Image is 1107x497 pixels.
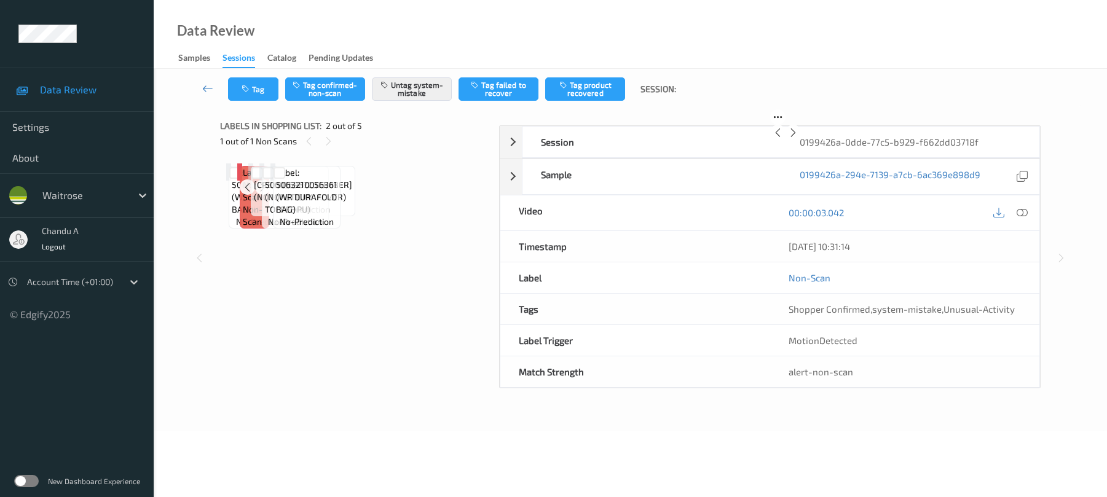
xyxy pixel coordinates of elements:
div: Session0199426a-0dde-77c5-b929-f662dd03718f [500,126,1040,158]
div: MotionDetected [770,325,1039,356]
span: Label: 5000169672013 (NO1 STICKY TOFFEE PU) [265,166,326,216]
div: Samples [178,52,210,67]
button: Untag system-mistake [372,77,452,101]
span: no-prediction [268,216,322,228]
span: , , [789,303,1015,315]
span: no-prediction [280,216,334,228]
span: no-prediction [236,216,290,228]
span: Label: [CREDIT_CARD_NUMBER] (NO.1 WHITE CHOC I/CR) [254,166,352,203]
span: Label: 5000169614440 (WR NO1 BASQUE) [232,166,295,216]
div: Session [522,127,781,157]
div: Timestamp [500,231,770,262]
div: Catalog [267,52,296,67]
div: Tags [500,294,770,324]
a: 00:00:03.042 [789,206,844,219]
span: 2 out of 5 [326,120,362,132]
div: alert-non-scan [789,366,1021,378]
span: Label: 5063210056361 (WR DURAFOLD BAG) [276,166,337,216]
div: Data Review [177,25,254,37]
a: Sessions [223,50,267,68]
a: Pending Updates [309,50,385,67]
span: system-mistake [872,303,942,315]
div: Label Trigger [500,325,770,356]
div: Video [500,195,770,230]
div: Sessions [223,52,255,68]
span: Unusual-Activity [944,303,1015,315]
div: 0199426a-0dde-77c5-b929-f662dd03718f [781,127,1040,157]
div: 1 out of 1 Non Scans [220,133,490,149]
span: Session: [640,83,676,95]
div: Sample0199426a-294e-7139-a7cb-6ac369e898d9 [500,158,1040,195]
span: non-scan [243,203,266,228]
a: 0199426a-294e-7139-a7cb-6ac369e898d9 [800,168,980,185]
button: Tag [228,77,278,101]
button: Tag confirmed-non-scan [285,77,365,101]
div: [DATE] 10:31:14 [789,240,1021,252]
span: Labels in shopping list: [220,120,321,132]
div: Label [500,262,770,293]
a: Catalog [267,50,309,67]
span: Shopper Confirmed [789,303,870,315]
a: Non-Scan [789,272,830,284]
span: Label: Non-Scan [243,166,266,203]
div: Match Strength [500,356,770,387]
div: Sample [522,159,781,194]
button: Tag failed to recover [459,77,538,101]
a: Samples [178,50,223,67]
div: Pending Updates [309,52,373,67]
button: Tag product recovered [545,77,625,101]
